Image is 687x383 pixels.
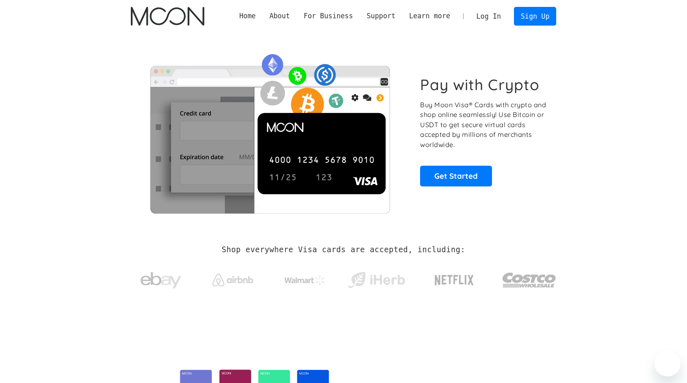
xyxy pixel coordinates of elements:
img: Moon Logo [131,7,204,26]
p: Buy Moon Visa® Cards with crypto and shop online seamlessly! Use Bitcoin or USDT to get secure vi... [420,100,547,150]
a: Get Started [420,166,492,186]
a: Costco [502,257,557,299]
img: ebay [141,268,181,293]
a: home [131,7,204,26]
a: Walmart [274,267,335,289]
h1: Pay with Crypto [420,76,540,94]
img: iHerb [346,270,407,291]
a: iHerb [346,262,407,295]
div: Learn more [409,11,450,21]
div: About [269,11,290,21]
img: Netflix [434,270,475,290]
div: About [262,11,297,21]
h2: Shop everywhere Visa cards are accepted, including: [222,245,465,254]
a: Log In [470,7,508,25]
div: Support [360,11,402,21]
div: Learn more [402,11,457,21]
div: For Business [303,11,353,21]
img: Costco [502,265,557,295]
a: ebay [131,260,191,297]
a: Airbnb [202,266,263,290]
div: Support [366,11,395,21]
a: Netflix [418,262,491,294]
img: Moon Cards let you spend your crypto anywhere Visa is accepted. [131,48,409,213]
div: For Business [297,11,360,21]
iframe: Кнопка запуска окна обмена сообщениями [654,351,680,377]
a: Sign Up [514,7,556,25]
img: Walmart [284,275,325,285]
a: Home [232,11,262,21]
img: Airbnb [212,274,253,286]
